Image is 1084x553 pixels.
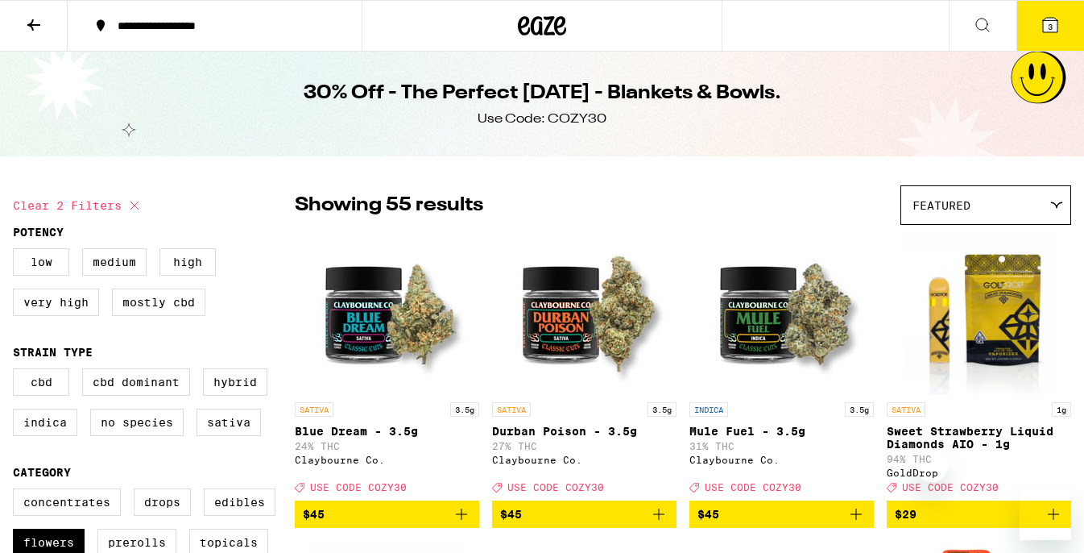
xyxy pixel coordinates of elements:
[13,466,71,479] legend: Category
[902,482,999,493] span: USE CODE COZY30
[705,482,801,493] span: USE CODE COZY30
[887,402,925,417] p: SATIVA
[689,455,874,465] div: Claybourne Co.
[295,425,479,438] p: Blue Dream - 3.5g
[82,368,190,396] label: CBD Dominant
[689,233,874,501] a: Open page for Mule Fuel - 3.5g from Claybourne Co.
[1020,489,1071,540] iframe: Button to launch messaging window
[112,289,205,316] label: Mostly CBD
[1016,1,1084,51] button: 3
[689,441,874,451] p: 31% THC
[845,402,874,417] p: 3.5g
[689,425,874,438] p: Mule Fuel - 3.5g
[689,501,874,528] button: Add to bag
[13,409,77,436] label: Indica
[159,248,216,276] label: High
[492,402,531,417] p: SATIVA
[492,441,676,451] p: 27% THC
[887,425,1071,451] p: Sweet Strawberry Liquid Diamonds AIO - 1g
[887,468,1071,478] div: GoldDrop
[13,489,121,516] label: Concentrates
[13,185,144,226] button: Clear 2 filters
[492,501,676,528] button: Add to bag
[492,425,676,438] p: Durban Poison - 3.5g
[887,501,1071,528] button: Add to bag
[697,508,719,521] span: $45
[304,80,781,107] h1: 30% Off - The Perfect [DATE] - Blankets & Bowls.
[13,248,69,276] label: Low
[478,110,606,128] div: Use Code: COZY30
[701,233,863,394] img: Claybourne Co. - Mule Fuel - 3.5g
[295,192,483,219] p: Showing 55 results
[82,248,147,276] label: Medium
[504,233,665,394] img: Claybourne Co. - Durban Poison - 3.5g
[13,226,64,239] legend: Potency
[203,368,267,396] label: Hybrid
[912,199,970,212] span: Featured
[295,455,479,465] div: Claybourne Co.
[887,454,1071,464] p: 94% THC
[13,289,99,316] label: Very High
[295,501,479,528] button: Add to bag
[904,233,1053,394] img: GoldDrop - Sweet Strawberry Liquid Diamonds AIO - 1g
[492,455,676,465] div: Claybourne Co.
[492,233,676,501] a: Open page for Durban Poison - 3.5g from Claybourne Co.
[648,402,676,417] p: 3.5g
[1052,402,1071,417] p: 1g
[90,409,184,436] label: No Species
[295,441,479,451] p: 24% THC
[204,489,275,516] label: Edibles
[13,368,69,396] label: CBD
[13,346,93,359] legend: Strain Type
[895,508,916,521] span: $29
[197,409,261,436] label: Sativa
[303,508,325,521] span: $45
[295,402,333,417] p: SATIVA
[307,233,468,394] img: Claybourne Co. - Blue Dream - 3.5g
[500,508,522,521] span: $45
[1048,22,1053,31] span: 3
[450,402,479,417] p: 3.5g
[134,489,191,516] label: Drops
[507,482,604,493] span: USE CODE COZY30
[887,233,1071,501] a: Open page for Sweet Strawberry Liquid Diamonds AIO - 1g from GoldDrop
[689,402,728,417] p: INDICA
[916,450,948,482] iframe: Close message
[295,233,479,501] a: Open page for Blue Dream - 3.5g from Claybourne Co.
[310,482,407,493] span: USE CODE COZY30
